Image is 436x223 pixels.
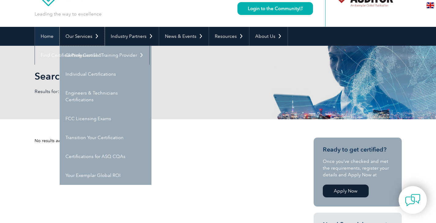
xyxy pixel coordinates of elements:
[60,84,151,109] a: Engineers & Technicians Certifications
[105,27,159,46] a: Industry Partners
[35,27,59,46] a: Home
[60,27,105,46] a: Our Services
[60,65,151,84] a: Individual Certifications
[35,138,292,144] div: No results available
[237,2,313,15] a: Login to the Community
[60,166,151,185] a: Your Exemplar Global ROI
[35,70,270,82] h1: Search
[60,147,151,166] a: Certifications for ASQ CQAs
[323,146,393,153] h3: Ready to get certified?
[35,46,149,65] a: Find Certified Professional / Training Provider
[159,27,209,46] a: News & Events
[427,2,434,8] img: en
[323,158,393,178] p: Once you’ve checked and met the requirements, register your details and Apply Now at
[249,27,288,46] a: About Us
[60,128,151,147] a: Transition Your Certification
[323,185,369,197] a: Apply Now
[35,88,218,95] p: Results for: [PERSON_NAME] subandar
[299,7,303,10] img: open_square.png
[35,11,102,17] p: Leading the way to excellence
[405,192,420,208] img: contact-chat.png
[60,109,151,128] a: FCC Licensing Exams
[209,27,249,46] a: Resources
